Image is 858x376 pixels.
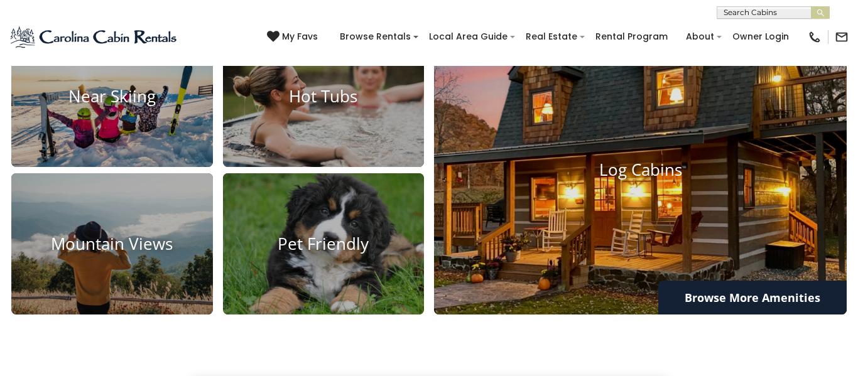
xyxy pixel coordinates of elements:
[808,30,822,44] img: phone-regular-black.png
[835,30,849,44] img: mail-regular-black.png
[223,87,425,106] h4: Hot Tubs
[282,30,318,43] span: My Favs
[11,87,213,106] h4: Near Skiing
[334,27,417,46] a: Browse Rentals
[11,234,213,254] h4: Mountain Views
[223,234,425,254] h4: Pet Friendly
[11,26,213,168] a: Near Skiing
[434,26,847,315] a: Log Cabins
[223,173,425,314] a: Pet Friendly
[423,27,514,46] a: Local Area Guide
[434,161,847,180] h4: Log Cabins
[726,27,795,46] a: Owner Login
[589,27,674,46] a: Rental Program
[267,30,321,44] a: My Favs
[11,173,213,314] a: Mountain Views
[680,27,720,46] a: About
[9,24,179,50] img: Blue-2.png
[658,281,847,314] a: Browse More Amenities
[519,27,584,46] a: Real Estate
[223,26,425,168] a: Hot Tubs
